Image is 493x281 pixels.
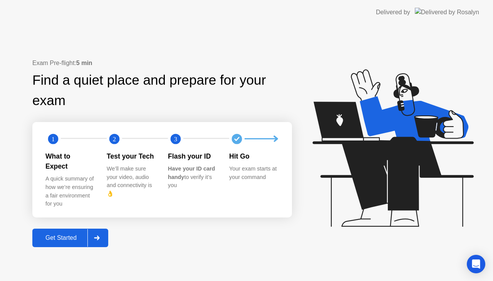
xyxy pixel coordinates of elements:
div: Test your Tech [107,151,156,161]
text: 3 [174,135,177,142]
div: Delivered by [376,8,410,17]
div: What to Expect [45,151,94,172]
div: to verify it’s you [168,165,217,190]
b: Have your ID card handy [168,166,215,180]
div: A quick summary of how we’re ensuring a fair environment for you [45,175,94,208]
text: 2 [113,135,116,142]
img: Delivered by Rosalyn [415,8,479,17]
div: Open Intercom Messenger [467,255,485,273]
b: 5 min [76,60,92,66]
div: Hit Go [229,151,278,161]
div: Your exam starts at your command [229,165,278,181]
div: We’ll make sure your video, audio and connectivity is 👌 [107,165,156,198]
div: Get Started [35,234,87,241]
text: 1 [52,135,55,142]
div: Exam Pre-flight: [32,59,292,68]
div: Find a quiet place and prepare for your exam [32,70,292,111]
button: Get Started [32,229,108,247]
div: Flash your ID [168,151,217,161]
